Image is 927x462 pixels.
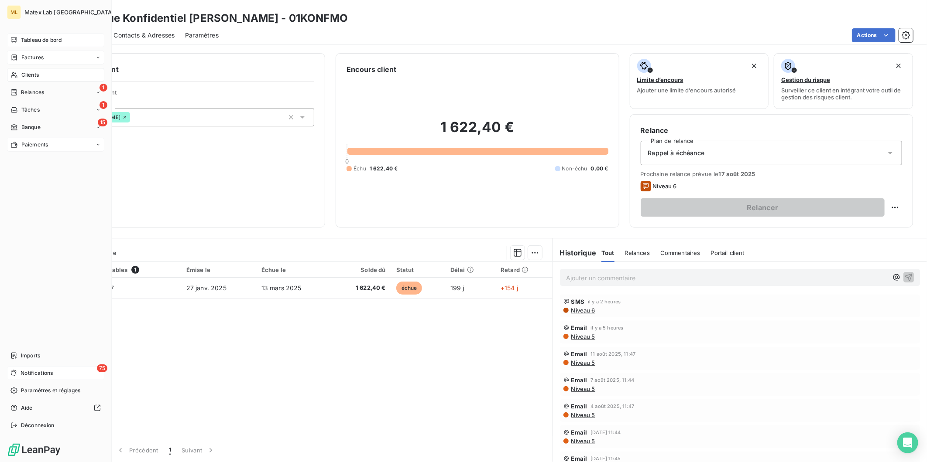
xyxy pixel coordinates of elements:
span: Propriétés Client [70,89,314,101]
span: 1 622,40 € [370,165,398,173]
div: Retard [501,266,547,273]
a: Paiements [7,138,104,152]
span: Relances [625,249,650,256]
h6: Relance [641,125,902,136]
span: Limite d’encours [637,76,683,83]
span: 17 août 2025 [719,170,755,177]
button: Relancer [641,198,885,217]
span: Niveau 5 [570,438,595,445]
span: Niveau 5 [570,385,595,392]
div: Statut [396,266,440,273]
span: Email [571,403,587,410]
a: Tableau de bord [7,33,104,47]
button: Suivant [176,441,220,459]
span: Email [571,377,587,384]
span: 199 j [450,284,464,292]
img: Logo LeanPay [7,443,61,457]
h3: Clinique Konfidentiel [PERSON_NAME] - 01KONFMO [77,10,348,26]
h6: Informations client [53,64,314,75]
span: Niveau 6 [570,307,595,314]
span: il y a 2 heures [588,299,621,304]
a: Factures [7,51,104,65]
button: Limite d’encoursAjouter une limite d’encours autorisé [630,53,769,109]
span: 0,00 € [591,165,608,173]
span: Clients [21,71,39,79]
span: échue [396,282,422,295]
span: Niveau 6 [653,183,677,190]
button: Gestion du risqueSurveiller ce client en intégrant votre outil de gestion des risques client. [774,53,913,109]
a: 15Banque [7,120,104,134]
a: Paramètres et réglages [7,384,104,397]
span: Portail client [711,249,745,256]
span: Commentaires [660,249,700,256]
a: 1Relances [7,85,104,99]
span: 7 août 2025, 11:44 [591,377,634,383]
span: 75 [97,364,107,372]
span: Déconnexion [21,421,55,429]
a: Aide [7,401,104,415]
span: Factures [21,54,44,61]
span: Contacts & Adresses [113,31,175,40]
span: Tableau de bord [21,36,62,44]
span: Matex Lab [GEOGRAPHIC_DATA] [24,9,114,16]
div: Délai [450,266,490,273]
span: [DATE] 11:44 [591,430,621,435]
h2: 1 622,40 € [347,119,608,145]
span: 1 [100,101,107,109]
span: Prochaine relance prévue le [641,170,902,177]
span: Email [571,455,587,462]
button: Actions [852,28,896,42]
h6: Historique [553,248,597,258]
span: Ajouter une limite d’encours autorisé [637,87,736,94]
a: Clients [7,68,104,82]
div: ML [7,5,21,19]
span: Rappel à échéance [648,149,705,157]
div: Open Intercom Messenger [897,432,918,453]
span: Email [571,350,587,357]
span: 13 mars 2025 [261,284,302,292]
span: Niveau 5 [570,359,595,366]
span: Surveiller ce client en intégrant votre outil de gestion des risques client. [781,87,906,101]
span: Tout [601,249,615,256]
span: Email [571,429,587,436]
span: 27 janv. 2025 [186,284,227,292]
span: Gestion du risque [781,76,830,83]
span: Paiements [21,141,48,149]
span: Notifications [21,369,53,377]
div: Émise le [186,266,251,273]
span: 1 622,40 € [336,284,386,292]
div: Pièces comptables [73,266,176,274]
span: 1 [131,266,139,274]
span: Paramètres [185,31,219,40]
span: Email [571,324,587,331]
span: 4 août 2025, 11:47 [591,404,634,409]
a: 1Tâches [7,103,104,117]
a: Imports [7,349,104,363]
span: Paramètres et réglages [21,387,80,394]
span: 15 [98,119,107,126]
span: Non-échu [562,165,587,173]
span: Relances [21,88,44,96]
span: 1 [100,84,107,92]
span: il y a 5 heures [591,325,623,330]
span: +154 j [501,284,518,292]
span: 1 [169,446,171,455]
button: 1 [164,441,176,459]
span: Tâches [21,106,40,114]
input: Ajouter une valeur [130,113,137,121]
span: 0 [345,158,349,165]
button: Précédent [111,441,164,459]
div: Solde dû [336,266,386,273]
span: Imports [21,352,40,360]
div: Échue le [261,266,326,273]
span: Niveau 5 [570,411,595,418]
span: Banque [21,123,41,131]
span: Échu [354,165,366,173]
span: [DATE] 11:45 [591,456,621,461]
span: Aide [21,404,33,412]
h6: Encours client [347,64,396,75]
span: 11 août 2025, 11:47 [591,351,635,357]
span: SMS [571,298,584,305]
span: Niveau 5 [570,333,595,340]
